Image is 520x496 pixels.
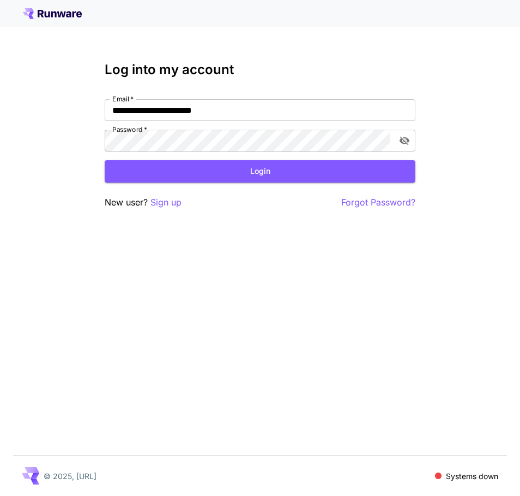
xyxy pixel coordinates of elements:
[395,131,414,150] button: toggle password visibility
[112,94,134,104] label: Email
[105,160,415,183] button: Login
[150,196,182,209] button: Sign up
[44,470,96,482] p: © 2025, [URL]
[105,62,415,77] h3: Log into my account
[446,470,498,482] p: Systems down
[112,125,147,134] label: Password
[341,196,415,209] button: Forgot Password?
[105,196,182,209] p: New user?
